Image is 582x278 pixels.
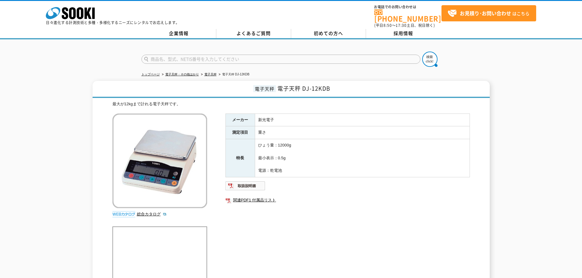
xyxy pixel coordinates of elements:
[255,114,470,126] td: 新光電子
[141,73,160,76] a: トップページ
[141,29,216,38] a: 企業情報
[255,126,470,139] td: 重さ
[112,211,135,217] img: webカタログ
[291,29,366,38] a: 初めての方へ
[204,73,217,76] a: 電子天秤
[137,212,167,216] a: 総合カタログ
[314,30,343,37] span: 初めての方へ
[374,23,435,28] span: (平日 ～ 土日、祝日除く)
[374,9,441,22] a: [PHONE_NUMBER]
[383,23,392,28] span: 8:50
[441,5,536,21] a: お見積り･お問い合わせはこちら
[141,55,420,64] input: 商品名、型式、NETIS番号を入力してください
[46,21,180,24] p: 日々進化する計測技術と多種・多様化するニーズにレンタルでお応えします。
[225,196,470,204] a: 関連PDF1 付属品リスト
[366,29,441,38] a: 採用情報
[374,5,441,9] span: お電話でのお問い合わせは
[225,114,255,126] th: メーカー
[255,139,470,177] td: ひょう量：12000g 最小表示：0.5g 電源：乾電池
[112,101,470,107] div: 最大が12kgまで計れる電子天秤です。
[396,23,407,28] span: 17:30
[225,126,255,139] th: 測定項目
[225,139,255,177] th: 特長
[225,185,265,190] a: 取扱説明書
[216,29,291,38] a: よくあるご質問
[218,71,250,78] li: 電子天秤 DJ-12KDB
[422,52,437,67] img: btn_search.png
[225,181,265,191] img: 取扱説明書
[165,73,199,76] a: 電子天秤・その他はかり
[112,114,207,208] img: 電子天秤 DJ-12KDB
[448,9,529,18] span: はこちら
[277,84,330,92] span: 電子天秤 DJ-12KDB
[253,85,276,92] span: 電子天秤
[460,9,511,17] strong: お見積り･お問い合わせ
